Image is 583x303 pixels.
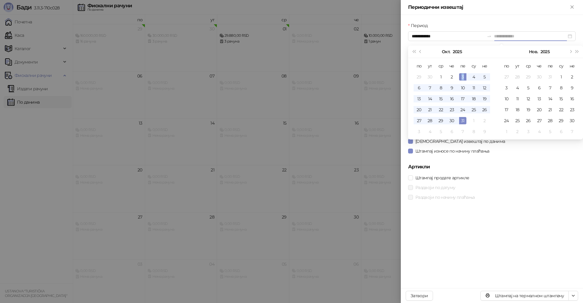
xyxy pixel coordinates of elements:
div: 5 [481,73,488,81]
th: ср [435,60,446,71]
td: 2025-11-23 [567,104,578,115]
td: 2025-10-03 [457,71,468,82]
td: 2025-10-25 [468,104,479,115]
td: 2025-12-04 [534,126,545,137]
div: 20 [536,106,543,113]
th: по [414,60,424,71]
h5: Артикли [408,163,576,170]
td: 2025-10-28 [512,71,523,82]
td: 2025-11-07 [545,82,556,93]
div: 8 [437,84,445,91]
button: Затвори [406,291,433,301]
div: 17 [503,106,510,113]
td: 2025-11-09 [479,126,490,137]
div: 11 [470,84,477,91]
th: су [468,60,479,71]
td: 2025-10-07 [424,82,435,93]
div: 30 [426,73,434,81]
td: 2025-11-04 [424,126,435,137]
div: 3 [525,128,532,135]
div: 4 [514,84,521,91]
div: 21 [426,106,434,113]
td: 2025-10-27 [414,115,424,126]
div: 6 [415,84,423,91]
div: 30 [568,117,576,124]
input: Период [412,33,484,40]
td: 2025-10-15 [435,93,446,104]
div: 22 [557,106,565,113]
div: 29 [525,73,532,81]
div: 9 [568,84,576,91]
div: 5 [437,128,445,135]
div: 3 [503,84,510,91]
td: 2025-10-30 [446,115,457,126]
div: 15 [557,95,565,102]
td: 2025-11-18 [512,104,523,115]
div: 1 [470,117,477,124]
th: по [501,60,512,71]
div: 30 [536,73,543,81]
td: 2025-11-13 [534,93,545,104]
button: Претходни месец (PageUp) [417,46,424,58]
td: 2025-10-10 [457,82,468,93]
td: 2025-11-06 [446,126,457,137]
th: пе [457,60,468,71]
td: 2025-11-26 [523,115,534,126]
div: 3 [415,128,423,135]
td: 2025-11-14 [545,93,556,104]
div: 1 [503,128,510,135]
div: 6 [557,128,565,135]
th: не [567,60,578,71]
th: не [479,60,490,71]
div: 4 [470,73,477,81]
div: 20 [415,106,423,113]
div: 24 [459,106,466,113]
div: 7 [568,128,576,135]
div: 12 [525,95,532,102]
div: 26 [525,117,532,124]
div: 19 [525,106,532,113]
td: 2025-11-22 [556,104,567,115]
td: 2025-11-19 [523,104,534,115]
div: 7 [547,84,554,91]
div: 25 [514,117,521,124]
div: 10 [503,95,510,102]
th: ут [512,60,523,71]
div: 13 [536,95,543,102]
div: 9 [448,84,455,91]
button: Следећи месец (PageDown) [567,46,574,58]
td: 2025-11-21 [545,104,556,115]
td: 2025-11-12 [523,93,534,104]
div: 12 [481,84,488,91]
td: 2025-11-01 [468,115,479,126]
th: че [446,60,457,71]
td: 2025-11-02 [479,115,490,126]
div: 31 [547,73,554,81]
td: 2025-10-21 [424,104,435,115]
div: 5 [525,84,532,91]
td: 2025-12-02 [512,126,523,137]
td: 2025-11-27 [534,115,545,126]
td: 2025-12-06 [556,126,567,137]
td: 2025-11-15 [556,93,567,104]
div: 2 [514,128,521,135]
td: 2025-10-08 [435,82,446,93]
div: 16 [448,95,455,102]
td: 2025-11-28 [545,115,556,126]
div: 17 [459,95,466,102]
div: 16 [568,95,576,102]
div: 5 [547,128,554,135]
div: 29 [437,117,445,124]
div: 14 [426,95,434,102]
td: 2025-10-27 [501,71,512,82]
div: 15 [437,95,445,102]
td: 2025-09-30 [424,71,435,82]
div: 24 [503,117,510,124]
th: су [556,60,567,71]
div: 21 [547,106,554,113]
div: 29 [415,73,423,81]
div: 23 [448,106,455,113]
td: 2025-11-05 [435,126,446,137]
td: 2025-10-04 [468,71,479,82]
td: 2025-11-16 [567,93,578,104]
